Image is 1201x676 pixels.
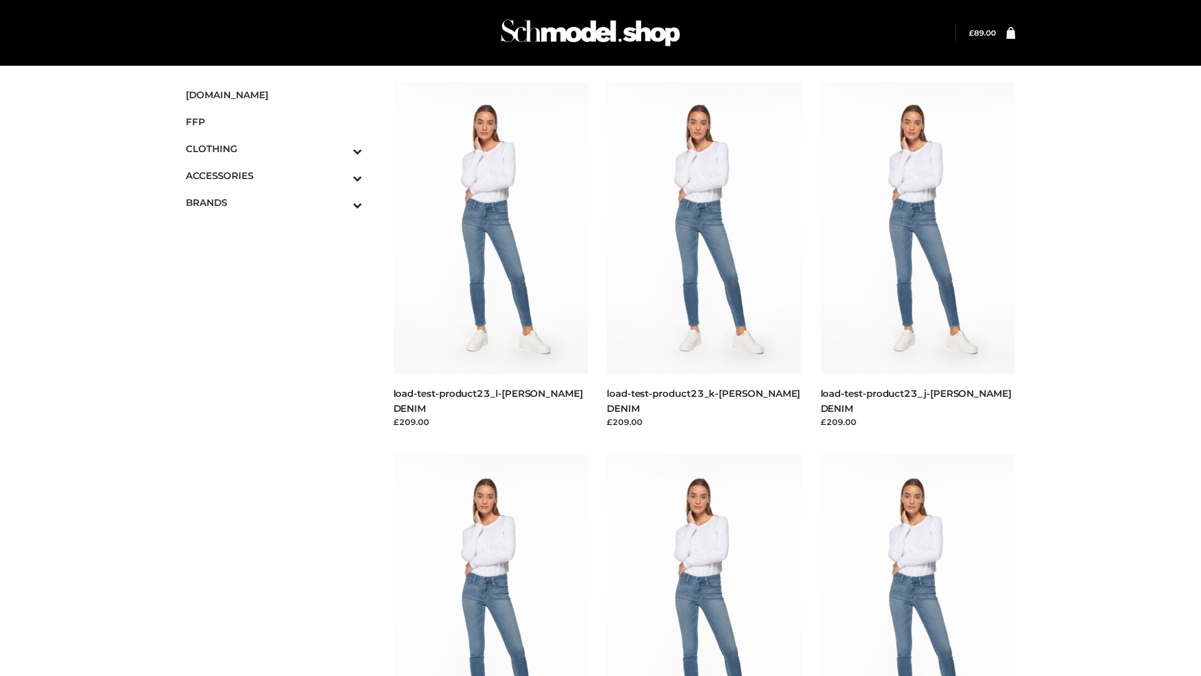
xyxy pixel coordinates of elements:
a: BRANDSToggle Submenu [186,189,362,216]
span: BRANDS [186,195,362,210]
span: £ [969,28,974,38]
a: ACCESSORIESToggle Submenu [186,162,362,189]
bdi: 89.00 [969,28,996,38]
a: load-test-product23_k-[PERSON_NAME] DENIM [607,387,800,414]
button: Toggle Submenu [318,189,362,216]
button: Toggle Submenu [318,135,362,162]
img: Schmodel Admin 964 [497,8,684,58]
a: £89.00 [969,28,996,38]
span: FFP [186,115,362,129]
div: £209.00 [607,416,802,428]
a: load-test-product23_j-[PERSON_NAME] DENIM [821,387,1011,414]
div: £209.00 [821,416,1016,428]
span: CLOTHING [186,141,362,156]
a: FFP [186,108,362,135]
span: ACCESSORIES [186,168,362,183]
button: Toggle Submenu [318,162,362,189]
a: CLOTHINGToggle Submenu [186,135,362,162]
span: [DOMAIN_NAME] [186,88,362,102]
a: load-test-product23_l-[PERSON_NAME] DENIM [393,387,583,414]
div: £209.00 [393,416,589,428]
a: [DOMAIN_NAME] [186,81,362,108]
